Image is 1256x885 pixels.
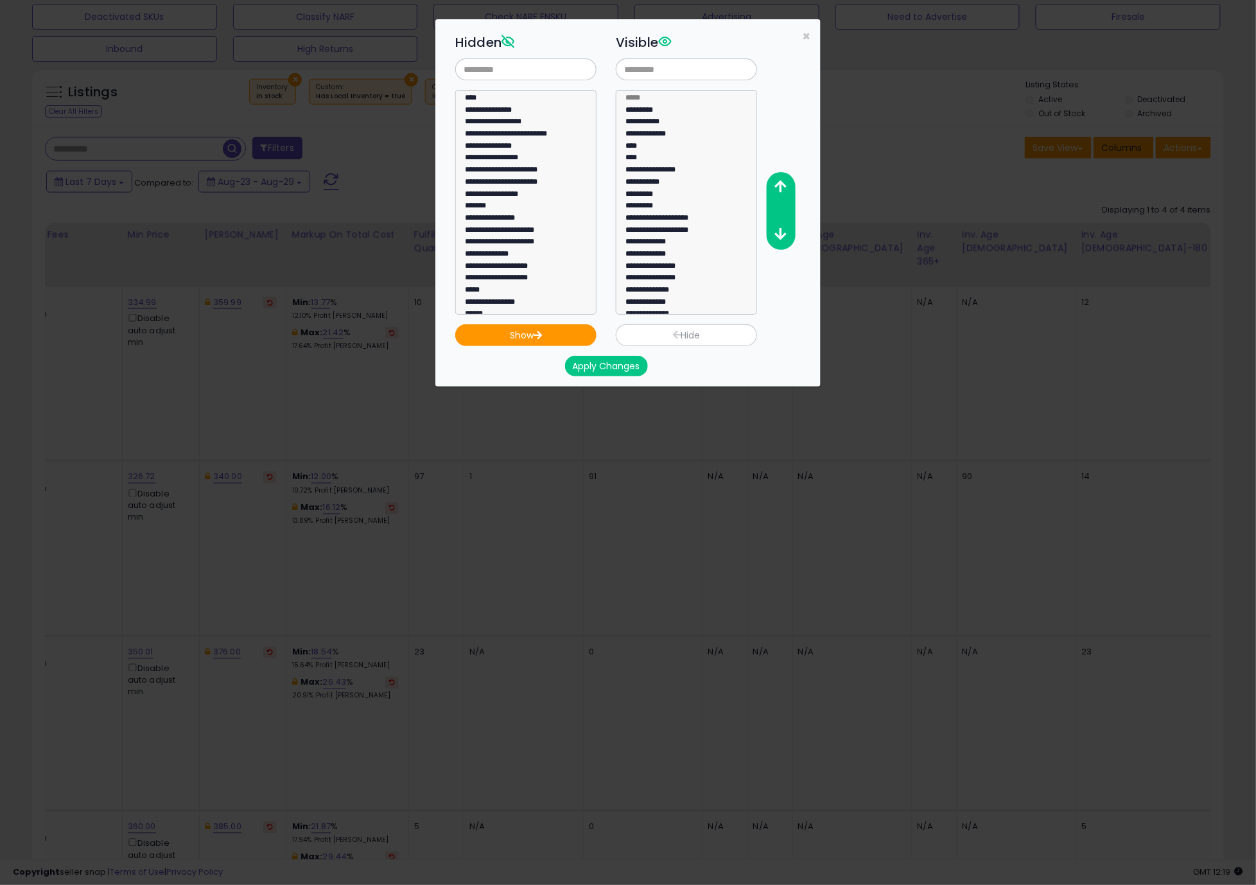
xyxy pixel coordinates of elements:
button: Show [455,324,597,346]
button: Hide [616,324,757,346]
span: × [802,27,810,46]
h3: Visible [616,33,757,52]
button: Apply Changes [565,356,648,376]
h3: Hidden [455,33,597,52]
